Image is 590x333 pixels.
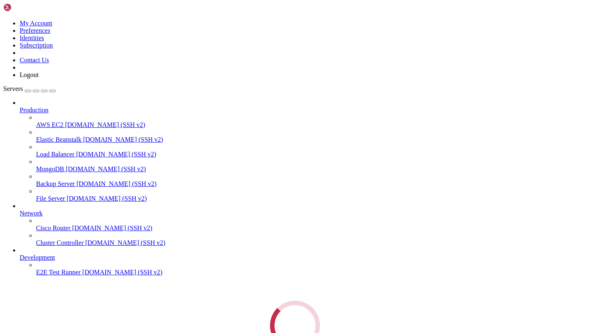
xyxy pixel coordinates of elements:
[82,269,163,276] span: [DOMAIN_NAME] (SSH v2)
[36,217,587,232] li: Cisco Router [DOMAIN_NAME] (SSH v2)
[20,57,49,63] a: Contact Us
[3,3,483,10] x-row: Connecting [TECHNICAL_ID]...
[36,269,587,276] a: E2E Test Runner [DOMAIN_NAME] (SSH v2)
[36,143,587,158] li: Load Balancer [DOMAIN_NAME] (SSH v2)
[36,121,64,128] span: AWS EC2
[36,224,70,231] span: Cisco Router
[36,114,587,129] li: AWS EC2 [DOMAIN_NAME] (SSH v2)
[20,71,39,78] a: Logout
[36,151,75,158] span: Load Balancer
[65,121,145,128] span: [DOMAIN_NAME] (SSH v2)
[72,224,152,231] span: [DOMAIN_NAME] (SSH v2)
[3,85,23,92] span: Servers
[20,202,587,247] li: Network
[36,195,587,202] a: File Server [DOMAIN_NAME] (SSH v2)
[66,165,146,172] span: [DOMAIN_NAME] (SSH v2)
[36,173,587,188] li: Backup Server [DOMAIN_NAME] (SSH v2)
[36,165,64,172] span: MongoDB
[77,180,157,187] span: [DOMAIN_NAME] (SSH v2)
[20,254,55,261] span: Development
[20,254,587,261] a: Development
[20,247,587,276] li: Development
[36,121,587,129] a: AWS EC2 [DOMAIN_NAME] (SSH v2)
[3,3,50,11] img: Shellngn
[20,210,43,217] span: Network
[3,3,483,10] x-row: FATAL ERROR: Connection refused
[3,10,7,17] div: (0, 1)
[83,136,163,143] span: [DOMAIN_NAME] (SSH v2)
[3,85,56,92] a: Servers
[20,210,587,217] a: Network
[67,195,147,202] span: [DOMAIN_NAME] (SSH v2)
[76,151,157,158] span: [DOMAIN_NAME] (SSH v2)
[36,232,587,247] li: Cluster Controller [DOMAIN_NAME] (SSH v2)
[36,261,587,276] li: E2E Test Runner [DOMAIN_NAME] (SSH v2)
[36,129,587,143] li: Elastic Beanstalk [DOMAIN_NAME] (SSH v2)
[36,188,587,202] li: File Server [DOMAIN_NAME] (SSH v2)
[20,106,587,114] a: Production
[36,136,587,143] a: Elastic Beanstalk [DOMAIN_NAME] (SSH v2)
[36,151,587,158] a: Load Balancer [DOMAIN_NAME] (SSH v2)
[36,158,587,173] li: MongoDB [DOMAIN_NAME] (SSH v2)
[85,239,166,246] span: [DOMAIN_NAME] (SSH v2)
[36,239,587,247] a: Cluster Controller [DOMAIN_NAME] (SSH v2)
[20,42,53,49] a: Subscription
[36,165,587,173] a: MongoDB [DOMAIN_NAME] (SSH v2)
[36,136,82,143] span: Elastic Beanstalk
[20,99,587,202] li: Production
[20,34,44,41] a: Identities
[20,27,50,34] a: Preferences
[36,195,65,202] span: File Server
[36,269,81,276] span: E2E Test Runner
[36,239,84,246] span: Cluster Controller
[36,180,587,188] a: Backup Server [DOMAIN_NAME] (SSH v2)
[36,224,587,232] a: Cisco Router [DOMAIN_NAME] (SSH v2)
[20,106,48,113] span: Production
[36,180,75,187] span: Backup Server
[20,20,52,27] a: My Account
